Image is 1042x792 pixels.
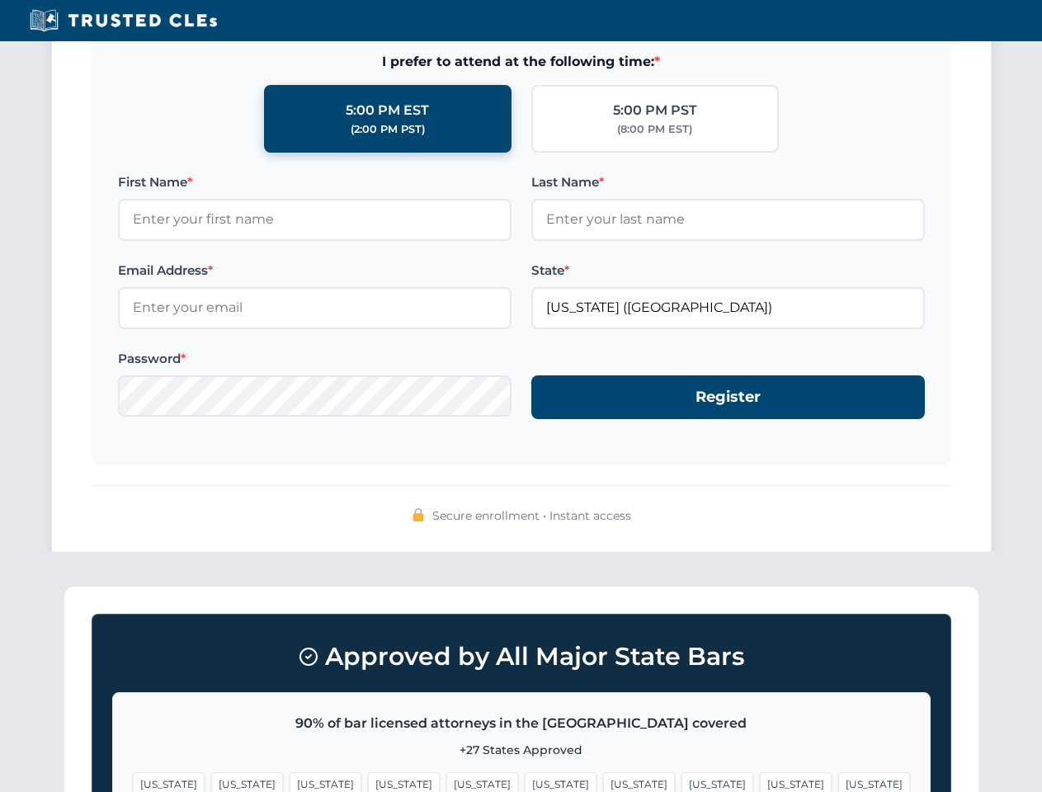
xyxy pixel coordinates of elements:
[118,199,512,240] input: Enter your first name
[531,375,925,419] button: Register
[613,100,697,121] div: 5:00 PM PST
[118,51,925,73] span: I prefer to attend at the following time:
[118,349,512,369] label: Password
[531,172,925,192] label: Last Name
[432,507,631,525] span: Secure enrollment • Instant access
[133,741,910,759] p: +27 States Approved
[118,287,512,328] input: Enter your email
[531,287,925,328] input: Florida (FL)
[531,199,925,240] input: Enter your last name
[412,508,425,521] img: 🔒
[25,8,222,33] img: Trusted CLEs
[346,100,429,121] div: 5:00 PM EST
[112,634,931,679] h3: Approved by All Major State Bars
[118,172,512,192] label: First Name
[351,121,425,138] div: (2:00 PM PST)
[617,121,692,138] div: (8:00 PM EST)
[531,261,925,280] label: State
[118,261,512,280] label: Email Address
[133,713,910,734] p: 90% of bar licensed attorneys in the [GEOGRAPHIC_DATA] covered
